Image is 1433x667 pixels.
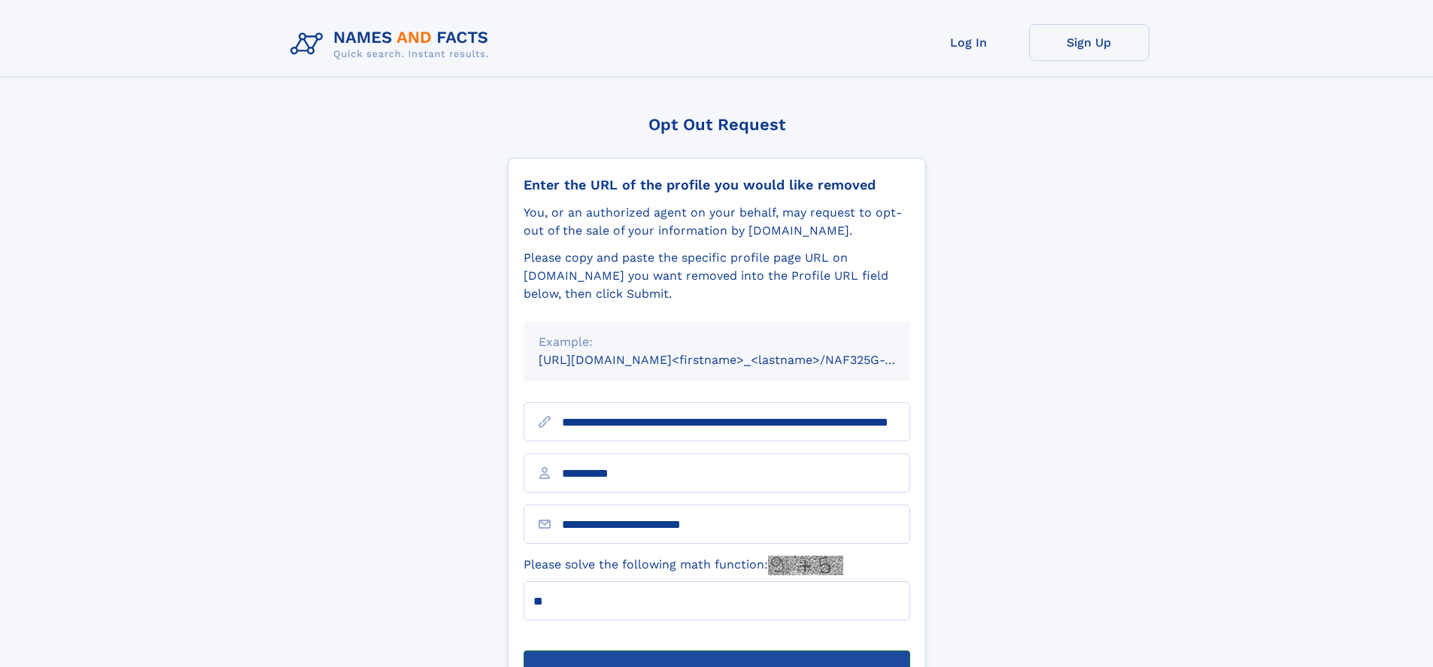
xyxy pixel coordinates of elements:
[508,115,926,134] div: Opt Out Request
[524,249,910,303] div: Please copy and paste the specific profile page URL on [DOMAIN_NAME] you want removed into the Pr...
[524,177,910,193] div: Enter the URL of the profile you would like removed
[909,24,1029,61] a: Log In
[1029,24,1149,61] a: Sign Up
[524,556,843,575] label: Please solve the following math function:
[539,353,939,367] small: [URL][DOMAIN_NAME]<firstname>_<lastname>/NAF325G-xxxxxxxx
[539,333,895,351] div: Example:
[524,204,910,240] div: You, or an authorized agent on your behalf, may request to opt-out of the sale of your informatio...
[284,24,501,65] img: Logo Names and Facts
